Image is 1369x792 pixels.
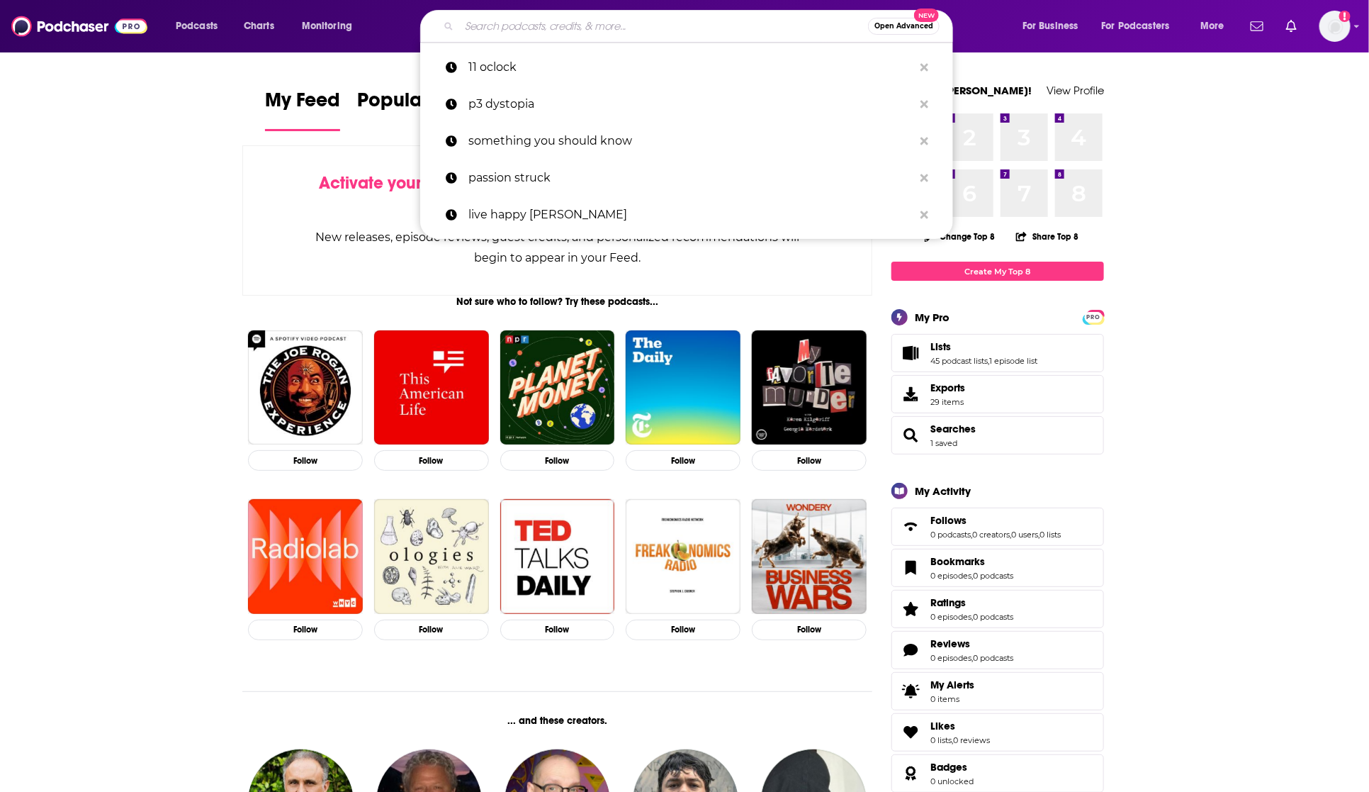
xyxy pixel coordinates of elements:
[752,450,867,471] button: Follow
[896,640,925,660] a: Reviews
[248,620,363,640] button: Follow
[971,571,973,581] span: ,
[930,530,971,540] a: 0 podcasts
[896,384,925,404] span: Exports
[930,514,967,527] span: Follows
[626,620,740,640] button: Follow
[896,599,925,619] a: Ratings
[916,228,1004,245] button: Change Top 8
[953,735,990,745] a: 0 reviews
[973,653,1013,663] a: 0 podcasts
[1200,16,1224,36] span: More
[1319,11,1351,42] img: User Profile
[930,571,971,581] a: 0 episodes
[972,530,1010,540] a: 0 creators
[914,9,940,22] span: New
[971,612,973,622] span: ,
[468,123,913,160] p: something you should know
[896,517,925,537] a: Follows
[752,330,867,445] img: My Favorite Murder with Karen Kilgariff and Georgia Hardstark
[930,596,1013,609] a: Ratings
[891,508,1104,546] span: Follows
[420,49,953,86] a: 11 oclock
[971,653,973,663] span: ,
[468,49,913,86] p: 11 oclock
[1011,530,1038,540] a: 0 users
[930,761,967,774] span: Badges
[930,679,974,691] span: My Alerts
[896,343,925,363] a: Lists
[930,637,970,650] span: Reviews
[1013,15,1096,38] button: open menu
[1010,530,1011,540] span: ,
[626,330,740,445] img: The Daily
[896,723,925,742] a: Likes
[1093,15,1190,38] button: open menu
[1015,223,1079,250] button: Share Top 8
[434,10,967,43] div: Search podcasts, credits, & more...
[915,311,950,324] div: My Pro
[896,764,925,783] a: Badges
[973,612,1013,622] a: 0 podcasts
[915,484,971,498] div: My Activity
[891,631,1104,669] span: Reviews
[1102,16,1170,36] span: For Podcasters
[420,160,953,196] a: passion struck
[930,555,985,568] span: Bookmarks
[930,776,974,786] a: 0 unlocked
[1319,11,1351,42] span: Logged in as ereardon
[930,438,957,448] a: 1 saved
[896,681,925,701] span: My Alerts
[1190,15,1242,38] button: open menu
[265,88,340,131] a: My Feed
[265,88,340,121] span: My Feed
[1319,11,1351,42] button: Show profile menu
[374,330,489,445] img: This American Life
[891,334,1104,372] span: Lists
[248,499,363,614] a: Radiolab
[314,173,801,214] div: by following Podcasts, Creators, Lists, and other Users!
[891,84,1032,97] a: Welcome [PERSON_NAME]!
[500,499,615,614] img: TED Talks Daily
[302,16,352,36] span: Monitoring
[1040,530,1061,540] a: 0 lists
[420,123,953,160] a: something you should know
[1038,530,1040,540] span: ,
[374,499,489,614] img: Ologies with Alie Ward
[930,694,974,704] span: 0 items
[319,172,464,194] span: Activate your Feed
[242,715,872,727] div: ... and these creators.
[891,590,1104,628] span: Ratings
[752,620,867,640] button: Follow
[235,15,283,38] a: Charts
[930,761,974,774] a: Badges
[500,620,615,640] button: Follow
[930,381,965,394] span: Exports
[930,555,1013,568] a: Bookmarks
[896,558,925,578] a: Bookmarks
[891,416,1104,454] span: Searches
[930,720,990,732] a: Likes
[420,196,953,233] a: live happy [PERSON_NAME]
[500,450,615,471] button: Follow
[626,499,740,614] a: Freakonomics Radio
[930,720,955,732] span: Likes
[468,196,913,233] p: live happy paula
[891,713,1104,752] span: Likes
[930,637,1013,650] a: Reviews
[930,612,971,622] a: 0 episodes
[1085,312,1102,323] span: PRO
[248,330,363,445] a: The Joe Rogan Experience
[459,15,868,38] input: Search podcasts, credits, & more...
[11,13,147,40] img: Podchaser - Follow, Share and Rate Podcasts
[971,530,972,540] span: ,
[374,450,489,471] button: Follow
[752,499,867,614] a: Business Wars
[357,88,478,121] span: Popular Feed
[626,450,740,471] button: Follow
[930,397,965,407] span: 29 items
[357,88,478,131] a: Popular Feed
